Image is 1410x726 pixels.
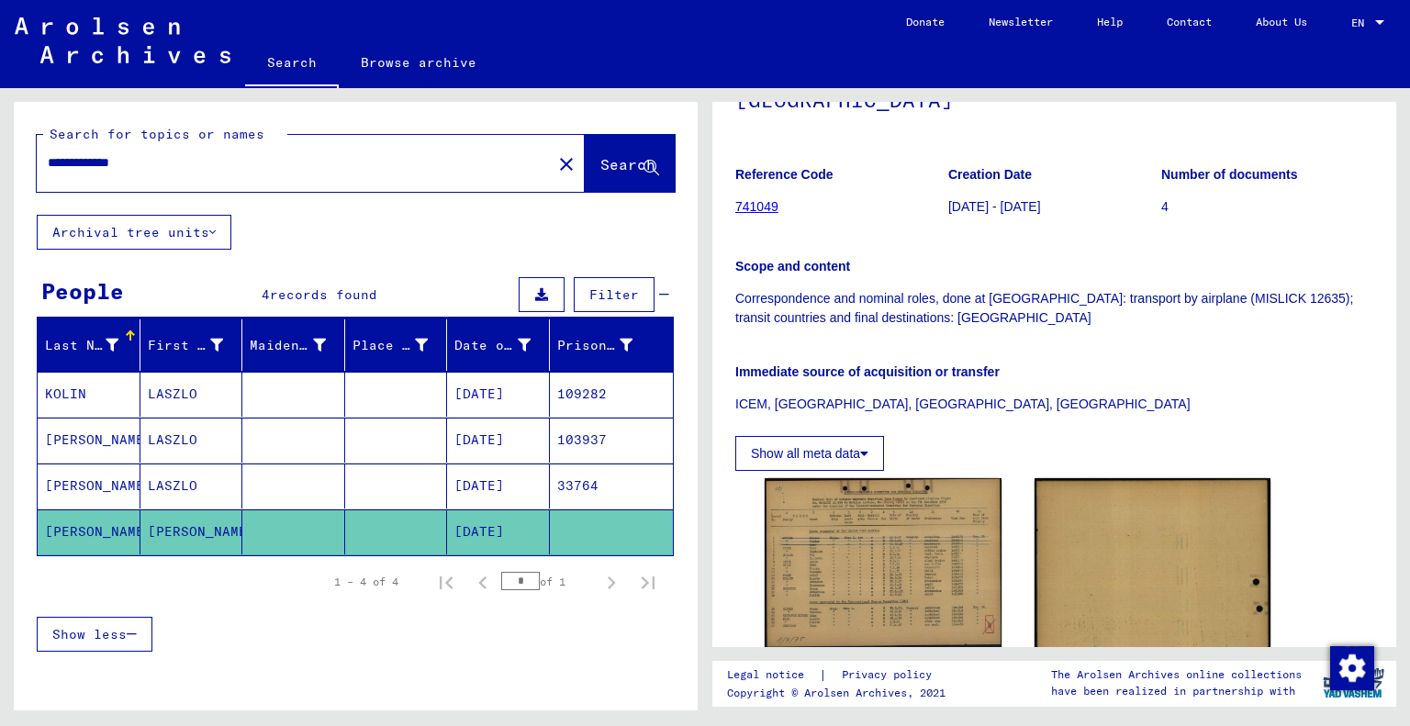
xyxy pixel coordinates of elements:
[1161,167,1298,182] b: Number of documents
[735,289,1373,328] p: Correspondence and nominal roles, done at [GEOGRAPHIC_DATA]: transport by airplane (MISLICK 12635...
[50,126,264,142] mat-label: Search for topics or names
[428,564,464,600] button: First page
[352,336,429,355] div: Place of Birth
[447,509,550,554] mat-cell: [DATE]
[140,372,243,417] mat-cell: LASZLO
[589,286,639,303] span: Filter
[250,330,349,360] div: Maiden Name
[600,155,655,173] span: Search
[550,418,674,463] mat-cell: 103937
[1051,683,1302,699] p: have been realized in partnership with
[1319,660,1388,706] img: yv_logo.png
[38,372,140,417] mat-cell: KOLIN
[15,17,230,63] img: Arolsen_neg.svg
[550,319,674,371] mat-header-cell: Prisoner #
[140,464,243,508] mat-cell: LASZLO
[447,464,550,508] mat-cell: [DATE]
[735,395,1373,414] p: ICEM, [GEOGRAPHIC_DATA], [GEOGRAPHIC_DATA], [GEOGRAPHIC_DATA]
[1161,197,1373,217] p: 4
[735,436,884,471] button: Show all meta data
[948,167,1032,182] b: Creation Date
[555,153,577,175] mat-icon: close
[352,330,452,360] div: Place of Birth
[45,336,118,355] div: Last Name
[501,573,593,590] div: of 1
[1329,645,1373,689] div: Zustimmung ändern
[45,330,141,360] div: Last Name
[557,336,633,355] div: Prisoner #
[447,418,550,463] mat-cell: [DATE]
[38,464,140,508] mat-cell: [PERSON_NAME]
[1051,666,1302,683] p: The Arolsen Archives online collections
[727,665,819,685] a: Legal notice
[41,274,124,307] div: People
[630,564,666,600] button: Last page
[593,564,630,600] button: Next page
[345,319,448,371] mat-header-cell: Place of Birth
[270,286,377,303] span: records found
[447,319,550,371] mat-header-cell: Date of Birth
[550,464,674,508] mat-cell: 33764
[735,364,1000,379] b: Immediate source of acquisition or transfer
[37,617,152,652] button: Show less
[52,626,127,642] span: Show less
[548,145,585,182] button: Clear
[550,372,674,417] mat-cell: 109282
[242,319,345,371] mat-header-cell: Maiden Name
[1330,646,1374,690] img: Zustimmung ändern
[148,330,247,360] div: First Name
[585,135,675,192] button: Search
[447,372,550,417] mat-cell: [DATE]
[727,685,954,701] p: Copyright © Arolsen Archives, 2021
[245,40,339,88] a: Search
[38,418,140,463] mat-cell: [PERSON_NAME]
[148,336,224,355] div: First Name
[574,277,655,312] button: Filter
[735,259,850,274] b: Scope and content
[38,319,140,371] mat-header-cell: Last Name
[339,40,498,84] a: Browse archive
[262,286,270,303] span: 4
[557,330,656,360] div: Prisoner #
[765,478,1002,647] img: 001.jpg
[140,319,243,371] mat-header-cell: First Name
[37,215,231,250] button: Archival tree units
[727,665,954,685] div: |
[140,509,243,554] mat-cell: [PERSON_NAME]
[454,336,531,355] div: Date of Birth
[454,330,554,360] div: Date of Birth
[464,564,501,600] button: Previous page
[250,336,326,355] div: Maiden Name
[334,574,398,590] div: 1 – 4 of 4
[1351,16,1364,29] mat-select-trigger: EN
[827,665,954,685] a: Privacy policy
[38,509,140,554] mat-cell: [PERSON_NAME]
[735,199,778,214] a: 741049
[948,197,1160,217] p: [DATE] - [DATE]
[735,167,834,182] b: Reference Code
[140,418,243,463] mat-cell: LASZLO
